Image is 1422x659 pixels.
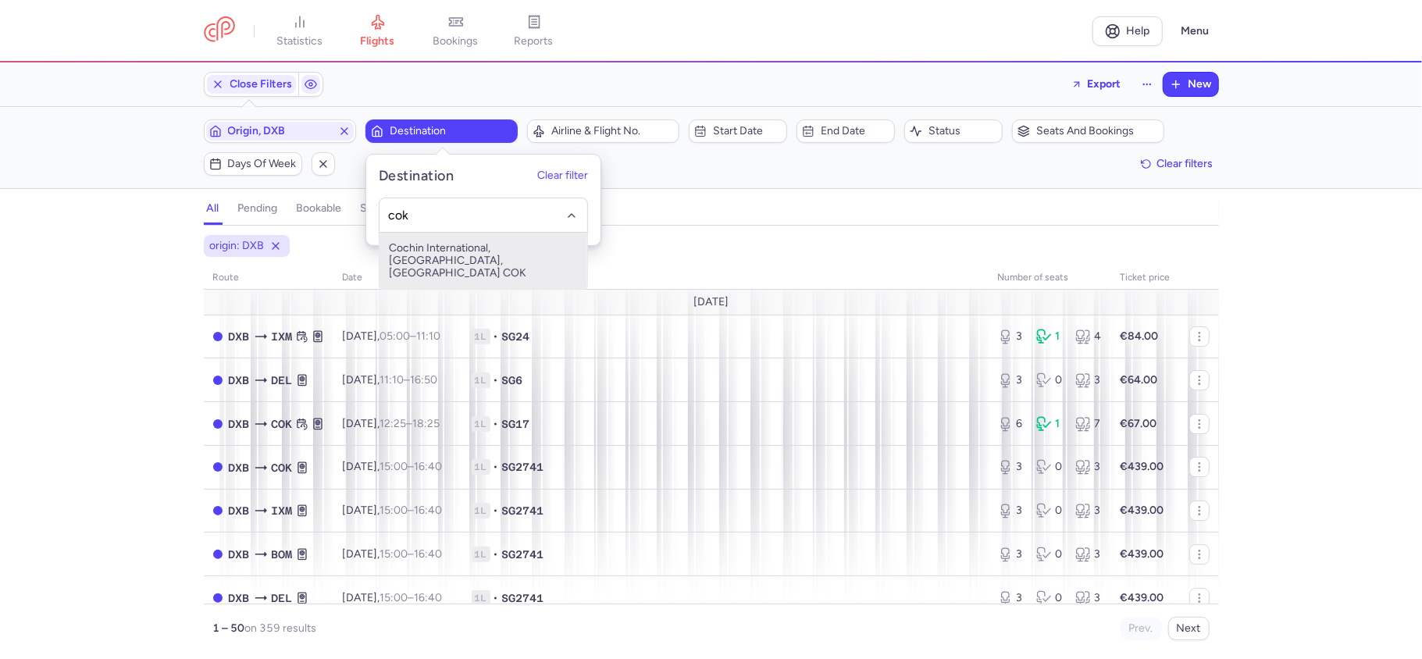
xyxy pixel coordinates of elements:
button: End date [797,119,895,143]
button: Days of week [204,152,302,176]
time: 16:40 [415,460,443,473]
button: Clear filters [1135,152,1219,176]
span: Dubai, Dubai, United Arab Emirates [229,546,250,563]
div: 3 [998,329,1025,344]
button: Origin, DXB [204,119,356,143]
th: Ticket price [1111,266,1180,290]
div: 3 [1075,590,1102,606]
span: DXB [229,372,250,389]
span: flights [361,34,395,48]
span: Seats and bookings [1036,125,1159,137]
div: 3 [1075,547,1102,562]
button: Next [1168,617,1210,640]
a: flights [339,14,417,48]
strong: €439.00 [1121,460,1164,473]
strong: €439.00 [1121,591,1164,604]
span: – [380,417,440,430]
span: Cochin International, Cochin, India [272,459,293,476]
th: Flight number [462,266,989,290]
span: Dubai, Dubai, United Arab Emirates [229,415,250,433]
button: Seats and bookings [1012,119,1164,143]
time: 15:00 [380,591,408,604]
span: SG24 [502,329,530,344]
time: 15:00 [380,504,408,517]
span: 1L [472,459,490,475]
span: Close Filters [230,78,293,91]
a: CitizenPlane red outlined logo [204,16,235,45]
span: • [494,547,499,562]
h4: bookable [297,201,342,216]
span: Help [1126,25,1149,37]
span: SG2741 [502,590,544,606]
span: on 359 results [245,622,317,635]
div: 7 [1075,416,1102,432]
span: [DATE], [343,417,440,430]
div: 3 [1075,372,1102,388]
th: number of seats [989,266,1111,290]
span: [DATE], [343,504,443,517]
a: bookings [417,14,495,48]
div: 6 [998,416,1025,432]
div: 4 [1075,329,1102,344]
span: • [494,459,499,475]
input: -searchbox [387,206,579,223]
div: 3 [1075,459,1102,475]
span: Indira Gandhi International, New Delhi, India [272,590,293,607]
th: route [204,266,333,290]
div: 0 [1036,503,1063,518]
span: Export [1088,78,1121,90]
span: SG2741 [502,547,544,562]
span: Madurai, Madurai, India [272,328,293,345]
span: Status [928,125,997,137]
span: SG2741 [502,503,544,518]
div: 3 [998,503,1025,518]
div: 1 [1036,416,1063,432]
span: – [380,504,443,517]
span: [DATE], [343,547,443,561]
span: [DATE], [343,460,443,473]
span: – [380,329,441,343]
button: Status [904,119,1003,143]
span: Dubai, Dubai, United Arab Emirates [229,328,250,345]
span: Dubai, Dubai, United Arab Emirates [229,590,250,607]
strong: 1 – 50 [213,622,245,635]
h4: pending [238,201,278,216]
a: Help [1092,16,1163,46]
strong: €84.00 [1121,329,1159,343]
span: • [494,416,499,432]
span: 1L [472,372,490,388]
button: New [1164,73,1218,96]
span: Indira Gandhi International, New Delhi, India [272,372,293,389]
h4: all [207,201,219,216]
span: Origin, DXB [228,125,332,137]
div: 0 [1036,372,1063,388]
h4: sold out [361,201,401,216]
span: 1L [472,590,490,606]
div: 3 [998,372,1025,388]
time: 05:00 [380,329,411,343]
span: [DATE], [343,329,441,343]
button: Destination [365,119,518,143]
a: statistics [261,14,339,48]
a: reports [495,14,573,48]
time: 16:40 [415,591,443,604]
div: 3 [998,590,1025,606]
button: Export [1061,72,1132,97]
span: Dubai, Dubai, United Arab Emirates [229,502,250,519]
span: SG2741 [502,459,544,475]
span: Cochin International, [GEOGRAPHIC_DATA], [GEOGRAPHIC_DATA] COK [380,233,587,289]
th: date [333,266,462,290]
span: [DATE], [343,373,438,386]
span: bookings [433,34,479,48]
span: Chhatrapati Shivaji International (Sahar International), Mumbai, India [272,546,293,563]
span: • [494,329,499,344]
time: 11:10 [417,329,441,343]
span: SG6 [502,372,523,388]
span: origin: DXB [210,238,265,254]
button: Airline & Flight No. [527,119,679,143]
div: 3 [998,459,1025,475]
span: [DATE] [693,296,729,308]
div: 1 [1036,329,1063,344]
h5: Destination [379,167,454,185]
span: 1L [472,329,490,344]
